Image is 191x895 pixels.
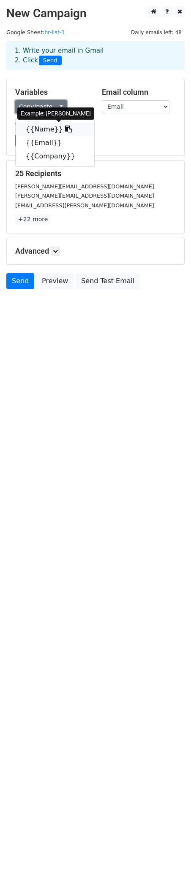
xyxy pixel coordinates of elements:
[76,273,140,289] a: Send Test Email
[15,214,51,225] a: +22 more
[15,193,154,199] small: [PERSON_NAME][EMAIL_ADDRESS][DOMAIN_NAME]
[15,169,176,178] h5: 25 Recipients
[128,29,185,35] a: Daily emails left: 48
[15,88,89,97] h5: Variables
[6,273,34,289] a: Send
[15,247,176,256] h5: Advanced
[8,46,183,65] div: 1. Write your email in Gmail 2. Click
[15,183,154,190] small: [PERSON_NAME][EMAIL_ADDRESS][DOMAIN_NAME]
[17,107,94,120] div: Example: [PERSON_NAME]
[44,29,65,35] a: hr-list-1
[102,88,176,97] h5: Email column
[6,29,65,35] small: Google Sheet:
[16,136,94,150] a: {{Email}}
[39,56,62,66] span: Send
[149,855,191,895] iframe: Chat Widget
[128,28,185,37] span: Daily emails left: 48
[16,123,94,136] a: {{Name}}
[16,150,94,163] a: {{Company}}
[36,273,74,289] a: Preview
[15,202,154,209] small: [EMAIL_ADDRESS][PERSON_NAME][DOMAIN_NAME]
[6,6,185,21] h2: New Campaign
[15,100,67,113] a: Copy/paste...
